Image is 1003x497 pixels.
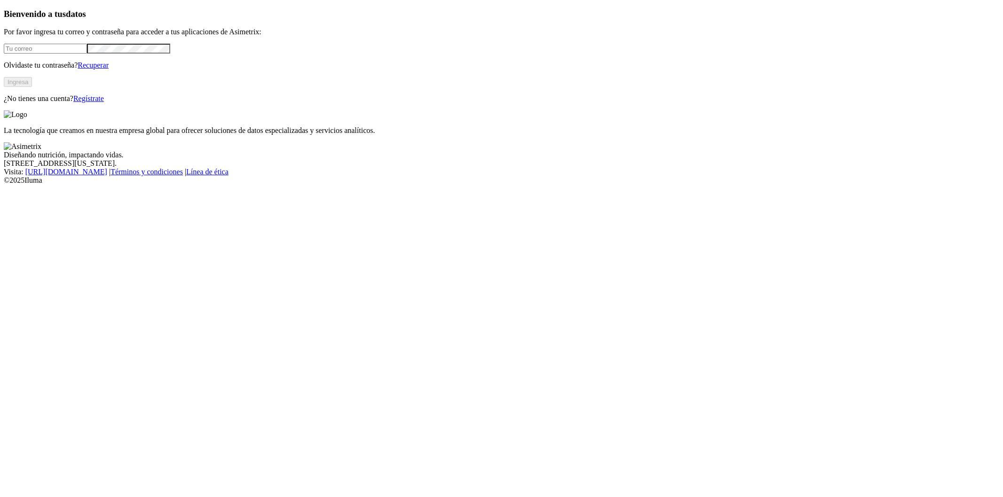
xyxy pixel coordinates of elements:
p: La tecnología que creamos en nuestra empresa global para ofrecer soluciones de datos especializad... [4,126,999,135]
a: Términos y condiciones [111,168,183,176]
div: Diseñando nutrición, impactando vidas. [4,151,999,159]
h3: Bienvenido a tus [4,9,999,19]
input: Tu correo [4,44,87,54]
img: Asimetrix [4,142,41,151]
button: Ingresa [4,77,32,87]
div: [STREET_ADDRESS][US_STATE]. [4,159,999,168]
div: Visita : | | [4,168,999,176]
a: Recuperar [78,61,109,69]
img: Logo [4,110,27,119]
a: Línea de ética [186,168,229,176]
p: Por favor ingresa tu correo y contraseña para acceder a tus aplicaciones de Asimetrix: [4,28,999,36]
span: datos [66,9,86,19]
p: ¿No tienes una cuenta? [4,94,999,103]
p: Olvidaste tu contraseña? [4,61,999,70]
div: © 2025 Iluma [4,176,999,185]
a: Regístrate [73,94,104,102]
a: [URL][DOMAIN_NAME] [25,168,107,176]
